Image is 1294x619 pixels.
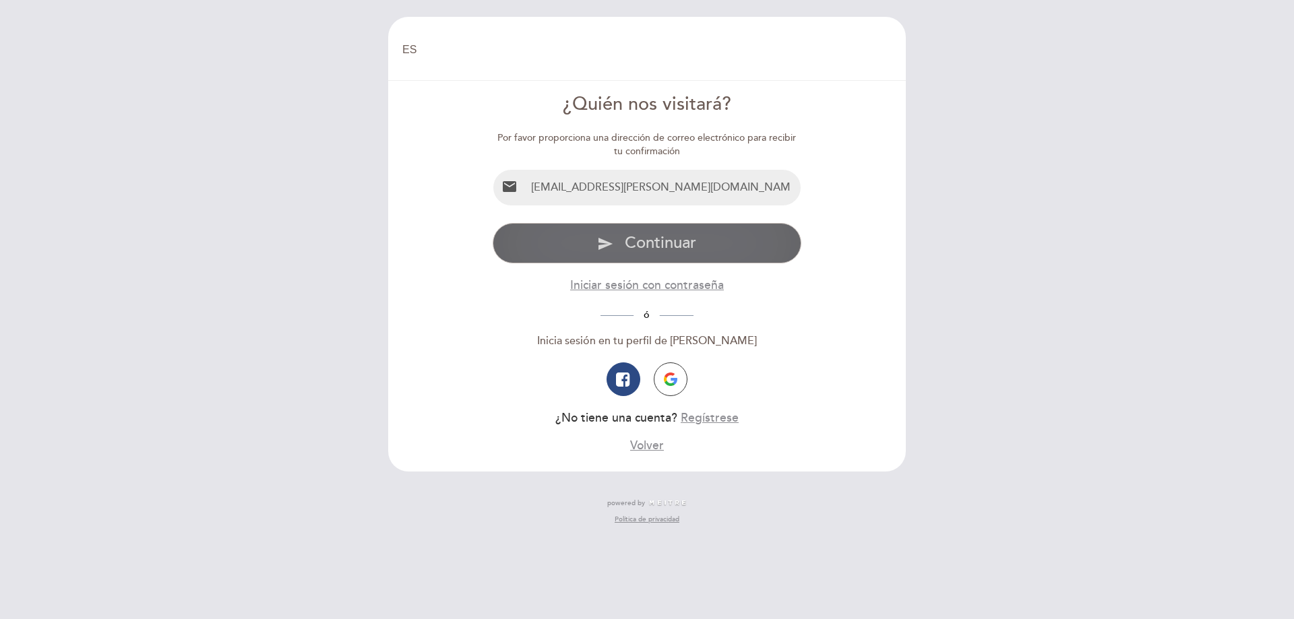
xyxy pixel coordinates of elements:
i: email [501,178,518,195]
i: send [597,236,613,252]
a: Política de privacidad [615,515,679,524]
div: ¿Quién nos visitará? [493,92,802,118]
button: Iniciar sesión con contraseña [570,277,724,294]
span: ¿No tiene una cuenta? [555,411,677,425]
span: Continuar [625,233,696,253]
div: Inicia sesión en tu perfil de [PERSON_NAME] [493,333,802,349]
a: powered by [607,498,687,508]
span: ó [634,309,660,321]
button: Regístrese [681,410,739,426]
button: Volver [630,437,664,454]
span: powered by [607,498,645,508]
img: icon-google.png [664,372,677,386]
div: Por favor proporciona una dirección de correo electrónico para recibir tu confirmación [493,131,802,158]
button: send Continuar [493,223,802,263]
input: Email [526,170,801,205]
img: MEITRE [648,500,687,507]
